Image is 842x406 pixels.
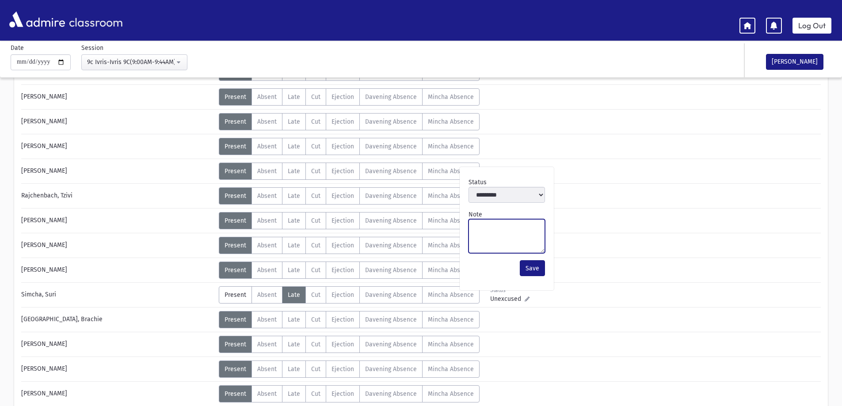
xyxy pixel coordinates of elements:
[257,118,277,125] span: Absent
[257,316,277,323] span: Absent
[87,57,175,67] div: 9c Ivris-Ivris 9C(9:00AM-9:44AM)
[219,113,480,130] div: AttTypes
[219,163,480,180] div: AttTypes
[365,341,417,348] span: Davening Absence
[365,217,417,224] span: Davening Absence
[225,341,246,348] span: Present
[219,237,480,254] div: AttTypes
[257,167,277,175] span: Absent
[331,291,354,299] span: Ejection
[311,341,320,348] span: Cut
[766,54,823,70] button: [PERSON_NAME]
[17,212,219,229] div: [PERSON_NAME]
[365,143,417,150] span: Davening Absence
[311,291,320,299] span: Cut
[288,93,300,101] span: Late
[219,360,480,378] div: AttTypes
[428,192,474,200] span: Mincha Absence
[257,242,277,249] span: Absent
[257,266,277,274] span: Absent
[7,9,67,30] img: AdmirePro
[288,291,300,299] span: Late
[311,266,320,274] span: Cut
[365,192,417,200] span: Davening Absence
[311,390,320,398] span: Cut
[225,242,246,249] span: Present
[219,138,480,155] div: AttTypes
[365,316,417,323] span: Davening Absence
[225,93,246,101] span: Present
[17,286,219,304] div: Simcha, Suri
[17,113,219,130] div: [PERSON_NAME]
[288,316,300,323] span: Late
[288,217,300,224] span: Late
[257,217,277,224] span: Absent
[365,242,417,249] span: Davening Absence
[331,143,354,150] span: Ejection
[428,365,474,373] span: Mincha Absence
[225,390,246,398] span: Present
[219,187,480,205] div: AttTypes
[365,365,417,373] span: Davening Absence
[365,93,417,101] span: Davening Absence
[257,143,277,150] span: Absent
[311,143,320,150] span: Cut
[219,262,480,279] div: AttTypes
[17,262,219,279] div: [PERSON_NAME]
[225,192,246,200] span: Present
[365,291,417,299] span: Davening Absence
[520,260,545,276] button: Save
[428,316,474,323] span: Mincha Absence
[225,118,246,125] span: Present
[311,316,320,323] span: Cut
[257,365,277,373] span: Absent
[331,192,354,200] span: Ejection
[225,365,246,373] span: Present
[17,311,219,328] div: [GEOGRAPHIC_DATA], Brachie
[225,143,246,150] span: Present
[288,266,300,274] span: Late
[11,43,24,53] label: Date
[17,336,219,353] div: [PERSON_NAME]
[365,118,417,125] span: Davening Absence
[225,316,246,323] span: Present
[469,178,487,187] label: Status
[17,163,219,180] div: [PERSON_NAME]
[428,266,474,274] span: Mincha Absence
[428,291,474,299] span: Mincha Absence
[288,167,300,175] span: Late
[219,212,480,229] div: AttTypes
[288,192,300,200] span: Late
[428,167,474,175] span: Mincha Absence
[219,88,480,106] div: AttTypes
[257,93,277,101] span: Absent
[225,167,246,175] span: Present
[17,385,219,402] div: [PERSON_NAME]
[331,365,354,373] span: Ejection
[81,43,103,53] label: Session
[490,294,525,304] span: Unexcused
[311,192,320,200] span: Cut
[17,88,219,106] div: [PERSON_NAME]
[331,266,354,274] span: Ejection
[17,138,219,155] div: [PERSON_NAME]
[219,336,480,353] div: AttTypes
[428,217,474,224] span: Mincha Absence
[469,210,482,219] label: Note
[288,341,300,348] span: Late
[288,242,300,249] span: Late
[428,341,474,348] span: Mincha Absence
[225,217,246,224] span: Present
[225,291,246,299] span: Present
[331,390,354,398] span: Ejection
[331,242,354,249] span: Ejection
[257,341,277,348] span: Absent
[17,237,219,254] div: [PERSON_NAME]
[311,242,320,249] span: Cut
[365,167,417,175] span: Davening Absence
[311,217,320,224] span: Cut
[311,365,320,373] span: Cut
[17,187,219,205] div: Rajchenbach, Tzivi
[792,18,831,34] a: Log Out
[331,167,354,175] span: Ejection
